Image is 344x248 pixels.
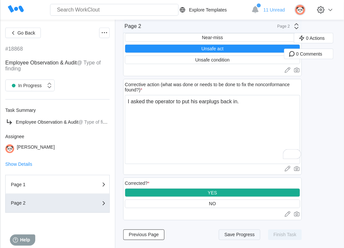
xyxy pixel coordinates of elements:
div: NO [209,201,216,207]
button: Show Details [5,162,32,166]
button: Save Progress [219,230,260,240]
div: Corrected? [125,181,150,186]
span: Previous Page [129,233,159,237]
div: #18868 [5,46,23,52]
div: Near-miss [202,35,223,40]
span: Finish Task [273,233,297,237]
input: Search WorkClout [50,4,179,16]
button: Page 1 [5,175,110,194]
div: Assignee [5,134,110,139]
div: Page 1 [11,182,77,187]
mark: @ Type of finding [5,60,101,71]
a: Employee Observation & Audit@ Type of finding [5,118,110,126]
button: Page 2 [5,194,110,213]
a: Explore Templates [179,6,248,14]
div: Corrective action (what was done or needs to be done to fix the nonconformance found?) [125,82,300,92]
div: [PERSON_NAME] [17,144,55,153]
button: 0 Comments [284,49,333,59]
button: Go Back [5,28,41,38]
div: In Progress [9,81,42,90]
div: Page 2 [125,23,141,29]
button: Finish Task [268,230,302,240]
span: Go Back [17,31,35,35]
span: 0 Actions [306,36,325,40]
mark: @ Type of finding [78,119,114,125]
div: Page 2 [273,24,290,29]
span: Save Progress [224,233,255,237]
button: 0 Actions [294,33,333,43]
img: panda.png [295,4,306,15]
textarea: To enrich screen reader interactions, please activate Accessibility in Grammarly extension settings [125,95,300,164]
div: Task Summary [5,108,110,113]
img: panda.png [5,144,14,153]
span: 0 Comments [296,52,322,56]
span: Employee Observation & Audit [5,60,77,65]
div: Unsafe act [201,46,223,51]
div: Unsafe condition [195,57,230,62]
span: Employee Observation & Audit [16,119,78,125]
div: Explore Templates [189,7,227,12]
div: YES [208,190,217,195]
div: Page 2 [11,201,77,206]
span: 11 Unread [264,7,285,12]
button: Previous Page [123,230,164,240]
